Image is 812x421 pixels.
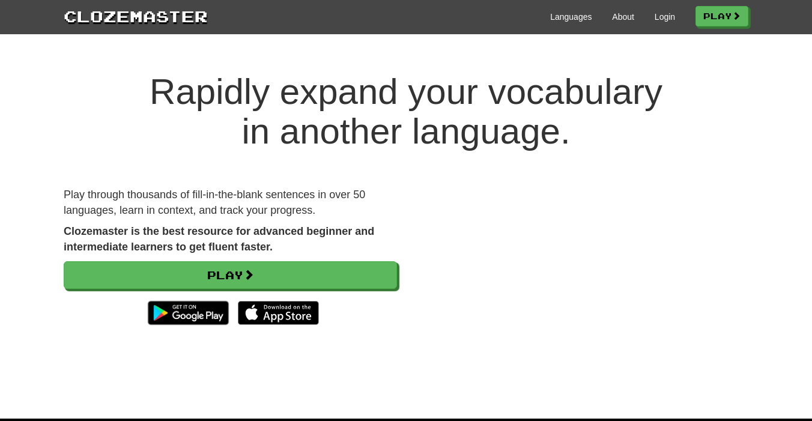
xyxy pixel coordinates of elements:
[64,225,374,253] strong: Clozemaster is the best resource for advanced beginner and intermediate learners to get fluent fa...
[64,5,208,27] a: Clozemaster
[64,261,397,289] a: Play
[612,11,634,23] a: About
[655,11,675,23] a: Login
[238,301,319,325] img: Download_on_the_App_Store_Badge_US-UK_135x40-25178aeef6eb6b83b96f5f2d004eda3bffbb37122de64afbaef7...
[695,6,748,26] a: Play
[550,11,592,23] a: Languages
[64,187,397,218] p: Play through thousands of fill-in-the-blank sentences in over 50 languages, learn in context, and...
[142,295,235,331] img: Get it on Google Play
